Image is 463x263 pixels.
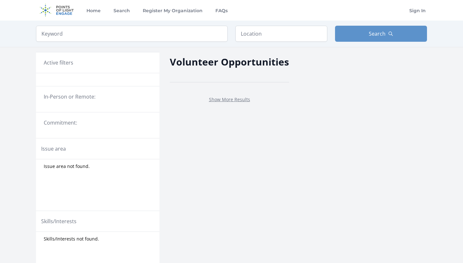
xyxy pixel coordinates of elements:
[44,236,99,242] span: Skills/Interests not found.
[369,30,386,38] span: Search
[44,59,73,66] h3: Active filters
[44,119,152,127] legend: Commitment:
[335,26,427,42] button: Search
[41,217,77,225] legend: Skills/Interests
[41,145,66,153] legend: Issue area
[209,96,250,102] a: Show More Results
[44,163,90,170] span: Issue area not found.
[44,93,152,101] legend: In-Person or Remote:
[170,55,289,69] h2: Volunteer Opportunities
[235,26,327,42] input: Location
[36,26,228,42] input: Keyword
